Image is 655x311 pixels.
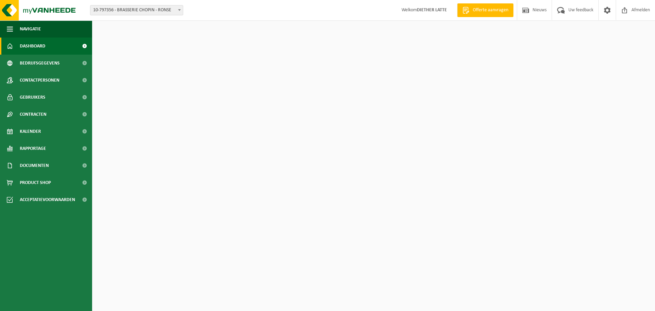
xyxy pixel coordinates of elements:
span: Product Shop [20,174,51,191]
span: Offerte aanvragen [471,7,510,14]
span: Kalender [20,123,41,140]
span: Rapportage [20,140,46,157]
span: Bedrijfsgegevens [20,55,60,72]
a: Offerte aanvragen [457,3,513,17]
span: Documenten [20,157,49,174]
span: Contracten [20,106,46,123]
span: Dashboard [20,38,45,55]
span: Navigatie [20,20,41,38]
strong: DIETHER LATTE [417,8,447,13]
span: Contactpersonen [20,72,59,89]
span: Gebruikers [20,89,45,106]
span: Acceptatievoorwaarden [20,191,75,208]
span: 10-797356 - BRASSERIE CHOPIN - RONSE [90,5,183,15]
